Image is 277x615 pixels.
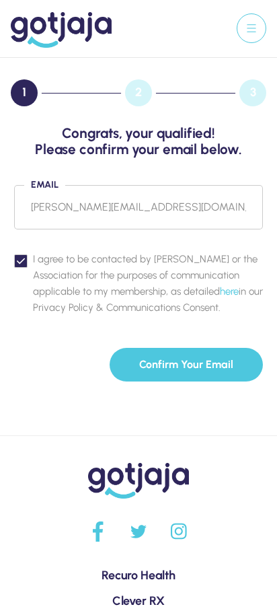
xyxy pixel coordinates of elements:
[112,595,165,608] a: Clever RX
[239,79,266,106] div: 3
[24,180,65,190] label: Email
[102,568,175,583] span: Recuro Health
[11,12,112,48] img: GotJaja
[112,593,165,608] span: Clever RX
[14,185,263,229] input: Enter Your Email Address
[125,79,152,106] div: 2
[220,285,239,297] a: here
[110,348,263,382] button: Confirm Your Email
[11,79,38,106] div: 1
[88,463,189,499] img: GotJaja
[14,125,263,159] h3: Congrats, your qualified! Please confirm your email below.
[33,251,263,316] span: I agree to be contacted by [PERSON_NAME] or the Association for the purposes of communication app...
[102,569,175,582] a: Recuro Health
